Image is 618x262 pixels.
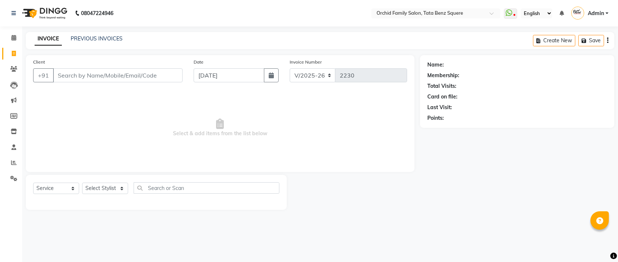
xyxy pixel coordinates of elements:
span: Admin [588,10,604,17]
div: Total Visits: [427,82,456,90]
a: INVOICE [35,32,62,46]
div: Card on file: [427,93,458,101]
button: Create New [533,35,575,46]
label: Client [33,59,45,65]
input: Search by Name/Mobile/Email/Code [53,68,183,82]
label: Invoice Number [290,59,322,65]
div: Membership: [427,72,459,79]
input: Search or Scan [134,182,279,194]
img: logo [19,3,69,24]
div: Points: [427,114,444,122]
span: Select & add items from the list below [33,91,407,165]
div: Last Visit: [427,104,452,111]
b: 08047224946 [81,3,113,24]
a: PREVIOUS INVOICES [71,35,123,42]
div: Name: [427,61,444,69]
img: Admin [571,7,584,19]
button: +91 [33,68,54,82]
button: Save [578,35,604,46]
iframe: chat widget [587,233,611,255]
label: Date [194,59,204,65]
